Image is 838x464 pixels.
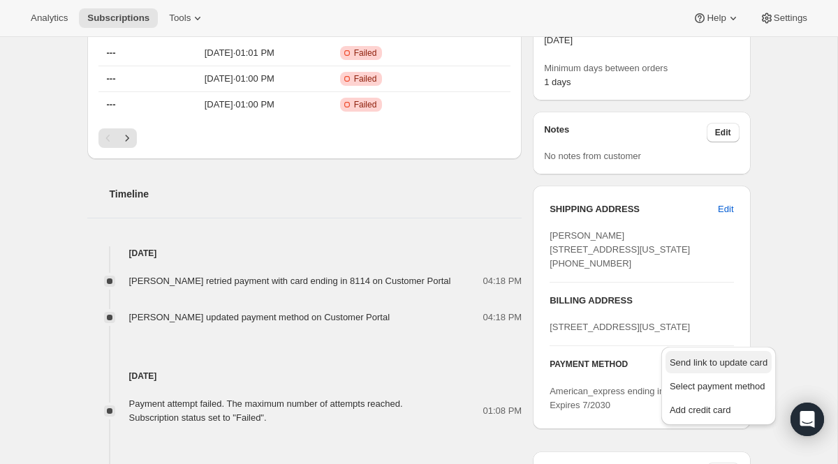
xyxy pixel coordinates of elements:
h3: SHIPPING ADDRESS [550,202,718,216]
span: Send link to update card [670,357,767,368]
span: Analytics [31,13,68,24]
span: [STREET_ADDRESS][US_STATE] [550,322,690,332]
span: Failed [354,47,377,59]
button: Analytics [22,8,76,28]
button: Subscriptions [79,8,158,28]
h4: [DATE] [87,369,522,383]
span: Failed [354,73,377,84]
button: Help [684,8,748,28]
button: Edit [710,198,742,220]
span: --- [107,73,116,84]
h2: Timeline [110,187,522,201]
span: 1 days [544,77,571,87]
span: Help [707,13,726,24]
nav: Pagination [98,128,511,148]
span: Tools [169,13,191,24]
span: [DATE] · 01:01 PM [170,46,309,60]
span: 04:18 PM [483,310,522,324]
button: Select payment method [666,375,772,397]
span: Add credit card [670,405,730,415]
span: [PERSON_NAME] retried payment with card ending in 8114 on Customer Portal [129,276,451,286]
h3: Notes [544,123,707,142]
button: Tools [161,8,213,28]
h3: BILLING ADDRESS [550,294,733,308]
span: --- [107,99,116,110]
button: Send link to update card [666,351,772,373]
span: 04:18 PM [483,274,522,288]
div: Open Intercom Messenger [791,403,824,436]
span: No notes from customer [544,151,641,161]
span: Select payment method [670,381,765,391]
span: Minimum days between orders [544,61,739,75]
span: [DATE] · 01:00 PM [170,98,309,112]
span: [PERSON_NAME] [STREET_ADDRESS][US_STATE] [PHONE_NUMBER] [550,230,690,269]
span: Failed [354,99,377,110]
span: Subscriptions [87,13,149,24]
span: --- [107,47,116,58]
span: American_express ending in 5110 Expires 7/2030 [550,386,687,410]
button: Settings [751,8,816,28]
button: Next [117,128,137,148]
span: [DATE] [544,35,573,45]
span: [DATE] · 01:00 PM [170,72,309,86]
span: Settings [774,13,807,24]
div: Payment attempt failed. The maximum number of attempts reached. Subscription status set to "Failed". [129,397,403,425]
h3: PAYMENT METHOD [550,359,628,377]
h4: [DATE] [87,246,522,260]
span: [PERSON_NAME] updated payment method on Customer Portal [129,312,390,322]
span: Edit [718,202,733,216]
button: Edit [707,123,740,142]
button: Add credit card [666,398,772,421]
span: Edit [715,127,731,138]
span: 01:08 PM [483,404,522,418]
